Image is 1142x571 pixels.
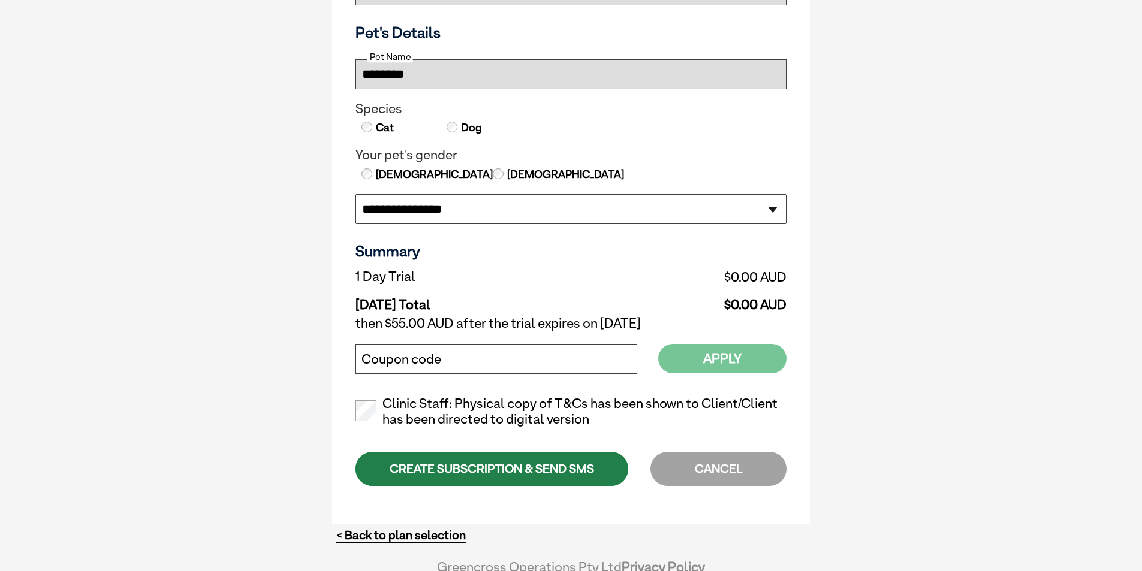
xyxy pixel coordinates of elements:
[355,266,590,288] td: 1 Day Trial
[355,288,590,313] td: [DATE] Total
[590,288,787,313] td: $0.00 AUD
[355,313,787,334] td: then $55.00 AUD after the trial expires on [DATE]
[355,242,787,260] h3: Summary
[590,266,787,288] td: $0.00 AUD
[361,352,441,367] label: Coupon code
[336,528,466,543] a: < Back to plan selection
[355,101,787,117] legend: Species
[351,23,791,41] h3: Pet's Details
[355,396,787,427] label: Clinic Staff: Physical copy of T&Cs has been shown to Client/Client has been directed to digital ...
[650,452,787,486] div: CANCEL
[355,400,376,421] input: Clinic Staff: Physical copy of T&Cs has been shown to Client/Client has been directed to digital ...
[355,147,787,163] legend: Your pet's gender
[658,344,787,373] button: Apply
[355,452,628,486] div: CREATE SUBSCRIPTION & SEND SMS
